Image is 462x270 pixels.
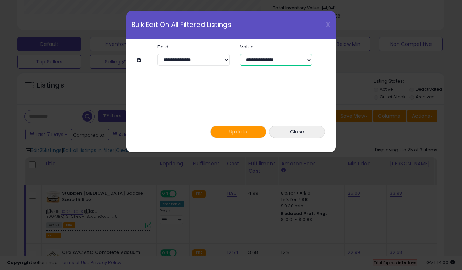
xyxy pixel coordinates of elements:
button: Close [269,126,325,138]
label: Value [235,44,317,49]
span: X [325,20,330,29]
span: Bulk Edit On All Filtered Listings [132,21,231,28]
label: Field [152,44,235,49]
span: Update [229,128,248,135]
